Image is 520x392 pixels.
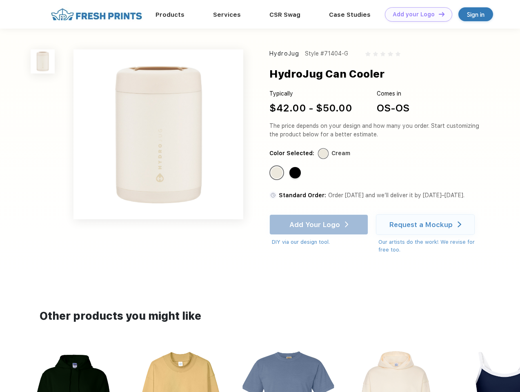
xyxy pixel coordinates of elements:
[272,238,368,246] div: DIY via our design tool.
[269,49,299,58] div: HydroJug
[331,149,350,158] div: Cream
[31,49,55,73] img: func=resize&h=100
[380,51,385,56] img: gray_star.svg
[467,10,484,19] div: Sign in
[378,238,482,254] div: Our artists do the work! We revise for free too.
[289,167,301,178] div: Black
[393,11,435,18] div: Add your Logo
[458,221,461,227] img: white arrow
[396,51,400,56] img: gray_star.svg
[373,51,378,56] img: gray_star.svg
[269,122,482,139] div: The price depends on your design and how many you order. Start customizing the product below for ...
[305,49,348,58] div: Style #71404-G
[40,308,480,324] div: Other products you might like
[377,101,409,116] div: OS-OS
[439,12,444,16] img: DT
[377,89,409,98] div: Comes in
[269,192,277,199] img: standard order
[458,7,493,21] a: Sign in
[279,192,326,198] span: Standard Order:
[269,66,384,82] div: HydroJug Can Cooler
[49,7,144,22] img: fo%20logo%202.webp
[271,167,282,178] div: Cream
[389,220,453,229] div: Request a Mockup
[365,51,370,56] img: gray_star.svg
[156,11,184,18] a: Products
[269,101,352,116] div: $42.00 - $50.00
[269,149,314,158] div: Color Selected:
[269,89,352,98] div: Typically
[388,51,393,56] img: gray_star.svg
[73,49,243,219] img: func=resize&h=640
[328,192,464,198] span: Order [DATE] and we’ll deliver it by [DATE]–[DATE].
